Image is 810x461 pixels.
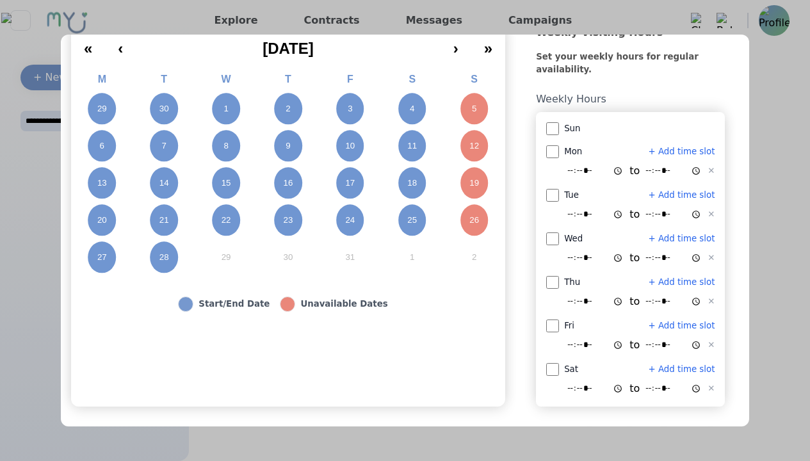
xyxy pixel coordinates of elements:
button: › [441,30,471,58]
abbr: October 27, 2025 [97,252,107,263]
button: October 21, 2025 [133,202,195,239]
button: « [71,30,105,58]
button: October 19, 2025 [443,165,505,202]
button: October 6, 2025 [71,127,133,165]
button: October 13, 2025 [71,165,133,202]
div: Set your weekly hours for regular availability. [536,51,706,92]
button: ✕ [708,252,715,264]
abbr: October 4, 2025 [410,103,414,115]
button: October 25, 2025 [381,202,443,239]
span: [DATE] [263,40,314,57]
abbr: October 17, 2025 [345,177,355,189]
abbr: October 15, 2025 [222,177,231,189]
button: + Add time slot [649,145,715,158]
label: Fri [564,319,574,332]
span: to [629,207,640,222]
button: ✕ [708,339,715,352]
button: October 14, 2025 [133,165,195,202]
label: Thu [564,276,580,289]
abbr: November 2, 2025 [472,252,476,263]
button: November 1, 2025 [381,239,443,276]
button: October 1, 2025 [195,90,257,127]
abbr: September 30, 2025 [159,103,169,115]
span: to [629,250,640,266]
abbr: October 8, 2025 [223,140,228,152]
button: ✕ [708,382,715,395]
button: + Add time slot [649,232,715,245]
button: ✕ [708,295,715,308]
button: October 9, 2025 [257,127,320,165]
button: October 20, 2025 [71,202,133,239]
button: October 7, 2025 [133,127,195,165]
button: November 2, 2025 [443,239,505,276]
abbr: October 23, 2025 [284,214,293,226]
abbr: October 22, 2025 [222,214,231,226]
div: Weekly Hours [536,92,725,112]
button: October 16, 2025 [257,165,320,202]
button: October 27, 2025 [71,239,133,276]
abbr: October 1, 2025 [223,103,228,115]
label: Tue [564,189,579,202]
button: October 17, 2025 [319,165,381,202]
abbr: October 3, 2025 [348,103,352,115]
abbr: October 20, 2025 [97,214,107,226]
abbr: October 14, 2025 [159,177,169,189]
abbr: Tuesday [161,74,167,85]
button: September 29, 2025 [71,90,133,127]
button: ‹ [105,30,136,58]
abbr: October 21, 2025 [159,214,169,226]
button: October 10, 2025 [319,127,381,165]
abbr: Wednesday [222,74,231,85]
abbr: October 10, 2025 [345,140,355,152]
abbr: October 25, 2025 [407,214,417,226]
abbr: October 18, 2025 [407,177,417,189]
button: October 31, 2025 [319,239,381,276]
abbr: October 9, 2025 [286,140,290,152]
label: Mon [564,145,582,158]
button: October 22, 2025 [195,202,257,239]
abbr: October 28, 2025 [159,252,169,263]
abbr: October 2, 2025 [286,103,290,115]
abbr: Saturday [409,74,416,85]
abbr: October 7, 2025 [162,140,166,152]
abbr: Friday [347,74,353,85]
abbr: October 31, 2025 [345,252,355,263]
abbr: Monday [98,74,106,85]
button: October 18, 2025 [381,165,443,202]
button: + Add time slot [649,319,715,332]
abbr: October 24, 2025 [345,214,355,226]
abbr: October 29, 2025 [222,252,231,263]
button: » [471,30,505,58]
button: October 23, 2025 [257,202,320,239]
span: to [629,381,640,396]
button: October 12, 2025 [443,127,505,165]
abbr: October 16, 2025 [284,177,293,189]
button: [DATE] [136,30,441,58]
button: October 26, 2025 [443,202,505,239]
div: Start/End Date [198,298,270,311]
abbr: October 11, 2025 [407,140,417,152]
button: October 3, 2025 [319,90,381,127]
button: ✕ [708,165,715,177]
button: September 30, 2025 [133,90,195,127]
button: October 8, 2025 [195,127,257,165]
div: Weekly Visiting Hours [536,25,725,51]
button: October 4, 2025 [381,90,443,127]
abbr: Sunday [471,74,478,85]
abbr: October 5, 2025 [472,103,476,115]
button: + Add time slot [649,363,715,376]
button: October 5, 2025 [443,90,505,127]
abbr: November 1, 2025 [410,252,414,263]
abbr: Thursday [285,74,291,85]
button: October 2, 2025 [257,90,320,127]
abbr: October 13, 2025 [97,177,107,189]
button: October 28, 2025 [133,239,195,276]
button: October 24, 2025 [319,202,381,239]
button: October 15, 2025 [195,165,257,202]
span: to [629,294,640,309]
div: Unavailable Dates [300,298,387,311]
abbr: October 19, 2025 [469,177,479,189]
button: October 29, 2025 [195,239,257,276]
abbr: October 6, 2025 [100,140,104,152]
abbr: October 30, 2025 [284,252,293,263]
